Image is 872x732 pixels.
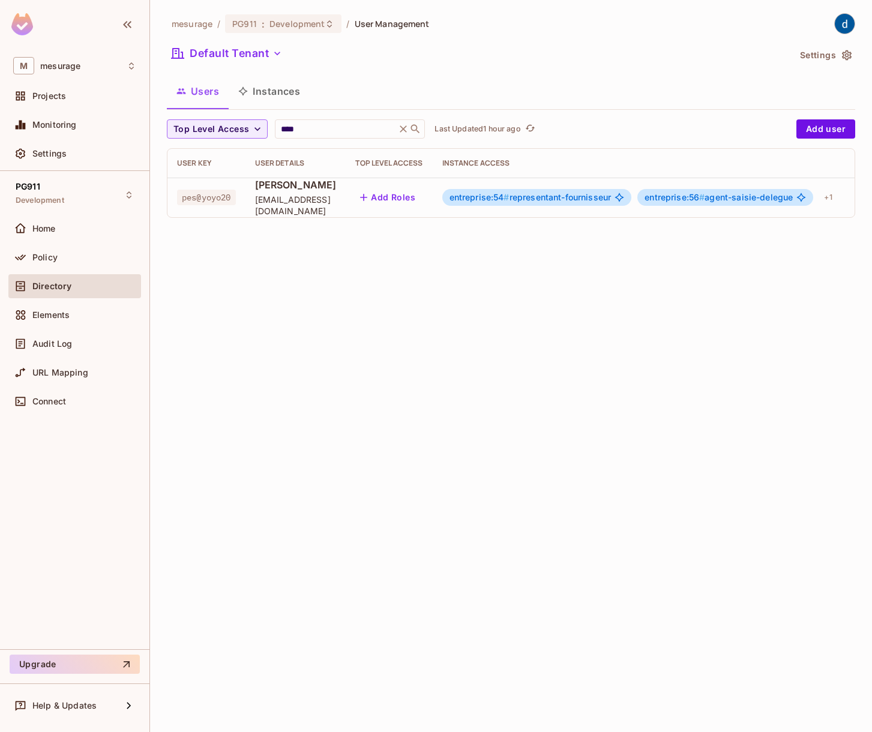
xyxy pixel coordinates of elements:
[32,281,71,291] span: Directory
[795,46,855,65] button: Settings
[835,14,855,34] img: dev 911gcl
[355,18,430,29] span: User Management
[434,124,520,134] p: Last Updated 1 hour ago
[523,122,538,136] button: refresh
[16,182,40,191] span: PG911
[261,19,265,29] span: :
[645,193,793,202] span: agent-saisie-delegue
[167,76,229,106] button: Users
[40,61,80,71] span: Workspace: mesurage
[796,119,855,139] button: Add user
[32,120,77,130] span: Monitoring
[269,18,325,29] span: Development
[16,196,64,205] span: Development
[450,193,612,202] span: representant-fournisseur
[167,119,268,139] button: Top Level Access
[525,123,535,135] span: refresh
[450,192,510,202] span: entreprise:54
[177,190,236,205] span: pes@yoyo20
[32,339,72,349] span: Audit Log
[255,178,337,191] span: [PERSON_NAME]
[232,18,257,29] span: PG911
[521,122,538,136] span: Click to refresh data
[355,188,420,207] button: Add Roles
[645,192,705,202] span: entreprise:56
[13,57,34,74] span: M
[255,158,337,168] div: User Details
[173,122,249,137] span: Top Level Access
[32,701,97,710] span: Help & Updates
[442,158,837,168] div: Instance Access
[355,158,422,168] div: Top Level Access
[255,194,337,217] span: [EMAIL_ADDRESS][DOMAIN_NAME]
[32,253,58,262] span: Policy
[167,44,287,63] button: Default Tenant
[819,188,837,207] div: + 1
[32,91,66,101] span: Projects
[32,368,88,377] span: URL Mapping
[346,18,349,29] li: /
[10,655,140,674] button: Upgrade
[32,149,67,158] span: Settings
[32,397,66,406] span: Connect
[32,224,56,233] span: Home
[217,18,220,29] li: /
[177,158,236,168] div: User Key
[11,13,33,35] img: SReyMgAAAABJRU5ErkJggg==
[504,192,509,202] span: #
[172,18,212,29] span: the active workspace
[32,310,70,320] span: Elements
[229,76,310,106] button: Instances
[699,192,705,202] span: #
